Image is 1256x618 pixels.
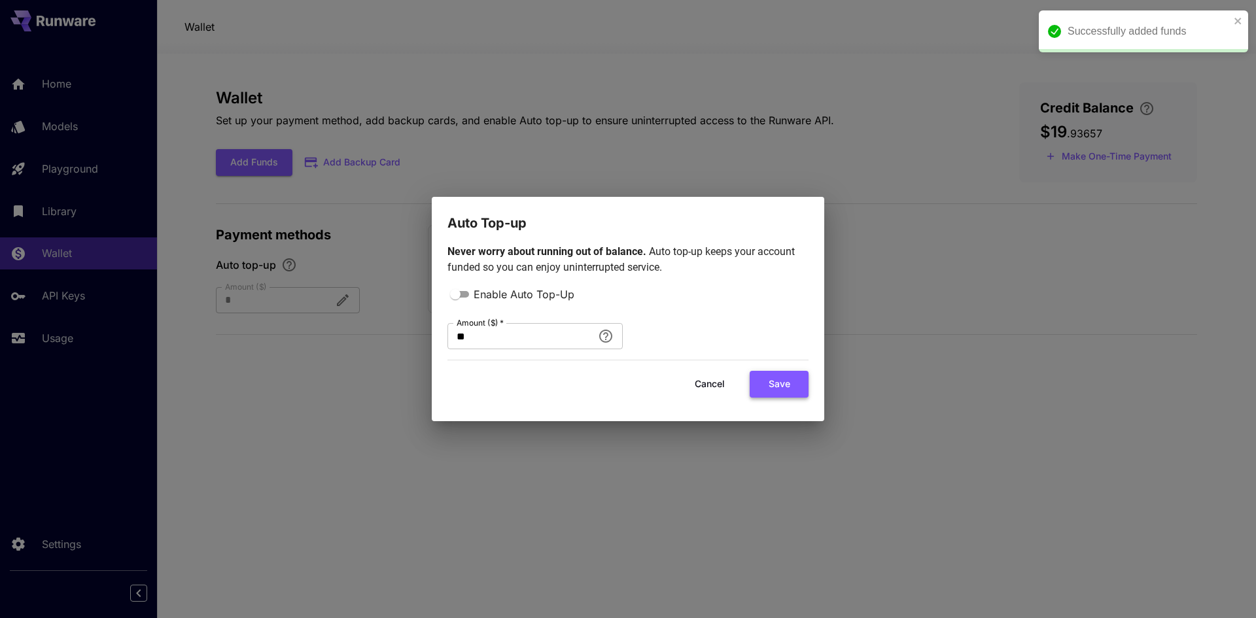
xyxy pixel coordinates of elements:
label: Amount ($) [457,317,504,328]
span: Enable Auto Top-Up [474,286,574,302]
p: Auto top-up keeps your account funded so you can enjoy uninterrupted service. [447,244,809,275]
button: Cancel [680,371,739,398]
h2: Auto Top-up [432,197,824,233]
div: Successfully added funds [1068,24,1230,39]
button: close [1234,16,1243,26]
button: Save [750,371,809,398]
span: Never worry about running out of balance. [447,245,649,258]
